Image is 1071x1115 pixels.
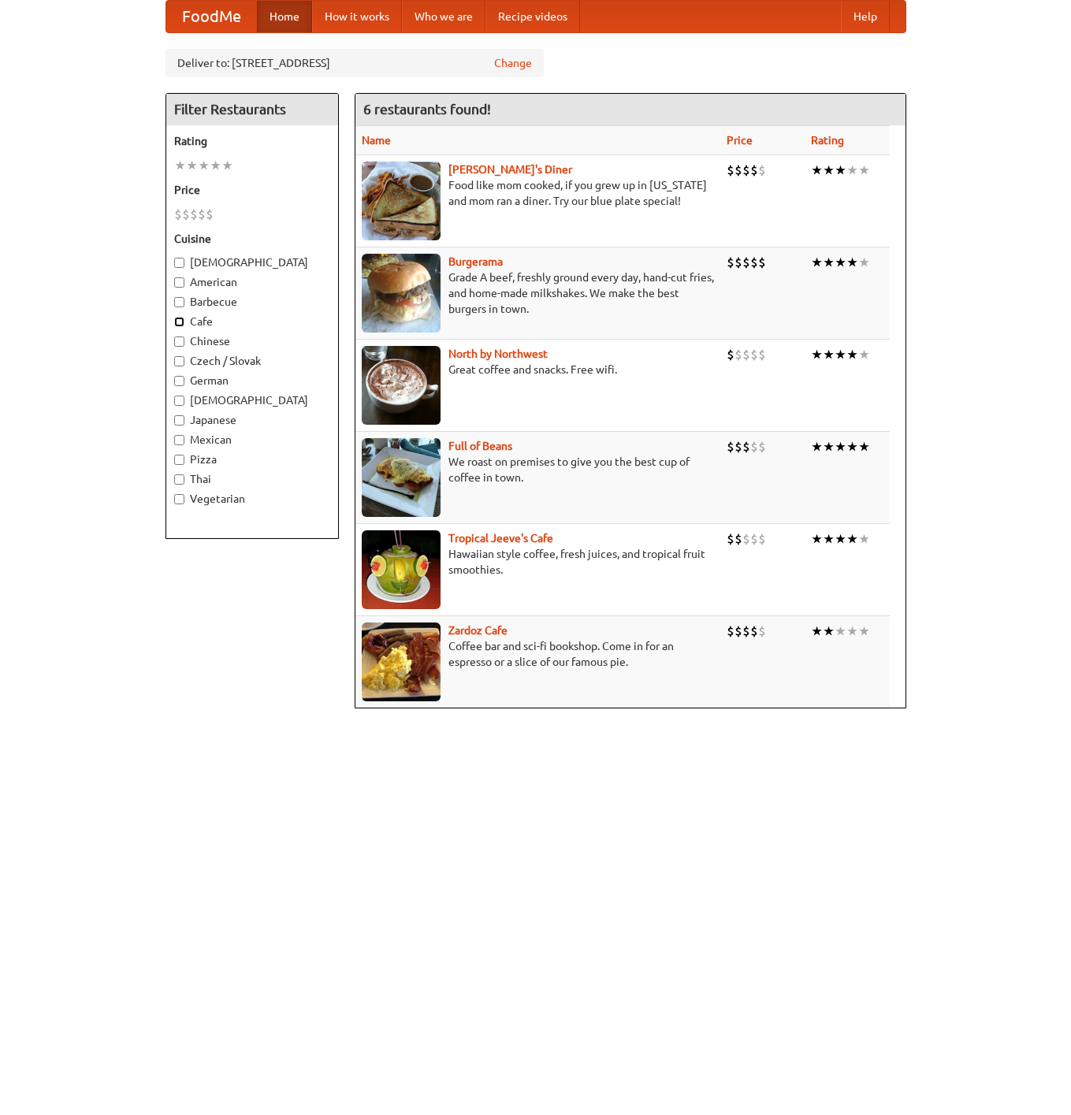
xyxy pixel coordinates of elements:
[823,346,835,363] li: ★
[448,255,503,268] a: Burgerama
[198,206,206,223] li: $
[448,163,572,176] a: [PERSON_NAME]'s Diner
[363,102,491,117] ng-pluralize: 6 restaurants found!
[846,530,858,548] li: ★
[811,134,844,147] a: Rating
[166,1,257,32] a: FoodMe
[742,530,750,548] li: $
[165,49,544,77] div: Deliver to: [STREET_ADDRESS]
[221,157,233,174] li: ★
[174,392,330,408] label: [DEMOGRAPHIC_DATA]
[362,438,441,517] img: beans.jpg
[835,438,846,455] li: ★
[448,348,548,360] a: North by Northwest
[174,452,330,467] label: Pizza
[734,254,742,271] li: $
[811,623,823,640] li: ★
[750,623,758,640] li: $
[727,530,734,548] li: $
[448,532,553,544] a: Tropical Jeeve's Cafe
[823,162,835,179] li: ★
[312,1,402,32] a: How it works
[362,638,714,670] p: Coffee bar and sci-fi bookshop. Come in for an espresso or a slice of our famous pie.
[174,432,330,448] label: Mexican
[750,254,758,271] li: $
[750,438,758,455] li: $
[174,133,330,149] h5: Rating
[835,346,846,363] li: ★
[362,269,714,317] p: Grade A beef, freshly ground every day, hand-cut fries, and home-made milkshakes. We make the bes...
[734,438,742,455] li: $
[742,254,750,271] li: $
[835,162,846,179] li: ★
[448,624,508,637] a: Zardoz Cafe
[174,474,184,485] input: Thai
[758,346,766,363] li: $
[758,438,766,455] li: $
[174,333,330,349] label: Chinese
[174,206,182,223] li: $
[182,206,190,223] li: $
[727,254,734,271] li: $
[758,530,766,548] li: $
[174,231,330,247] h5: Cuisine
[734,346,742,363] li: $
[174,376,184,386] input: German
[402,1,485,32] a: Who we are
[742,346,750,363] li: $
[835,254,846,271] li: ★
[858,162,870,179] li: ★
[174,277,184,288] input: American
[166,94,338,125] h4: Filter Restaurants
[174,356,184,366] input: Czech / Slovak
[174,317,184,327] input: Cafe
[174,294,330,310] label: Barbecue
[174,297,184,307] input: Barbecue
[174,455,184,465] input: Pizza
[742,162,750,179] li: $
[858,438,870,455] li: ★
[174,255,330,270] label: [DEMOGRAPHIC_DATA]
[858,530,870,548] li: ★
[174,353,330,369] label: Czech / Slovak
[846,346,858,363] li: ★
[362,177,714,209] p: Food like mom cooked, if you grew up in [US_STATE] and mom ran a diner. Try our blue plate special!
[174,157,186,174] li: ★
[362,530,441,609] img: jeeves.jpg
[362,134,391,147] a: Name
[811,438,823,455] li: ★
[846,254,858,271] li: ★
[362,623,441,701] img: zardoz.jpg
[727,623,734,640] li: $
[750,162,758,179] li: $
[174,182,330,198] h5: Price
[750,346,758,363] li: $
[362,346,441,425] img: north.jpg
[841,1,890,32] a: Help
[742,623,750,640] li: $
[858,623,870,640] li: ★
[846,162,858,179] li: ★
[823,254,835,271] li: ★
[727,438,734,455] li: $
[362,254,441,333] img: burgerama.jpg
[174,415,184,426] input: Japanese
[758,623,766,640] li: $
[734,162,742,179] li: $
[835,530,846,548] li: ★
[174,396,184,406] input: [DEMOGRAPHIC_DATA]
[823,530,835,548] li: ★
[362,454,714,485] p: We roast on premises to give you the best cup of coffee in town.
[174,494,184,504] input: Vegetarian
[485,1,580,32] a: Recipe videos
[362,162,441,240] img: sallys.jpg
[811,530,823,548] li: ★
[174,491,330,507] label: Vegetarian
[174,435,184,445] input: Mexican
[190,206,198,223] li: $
